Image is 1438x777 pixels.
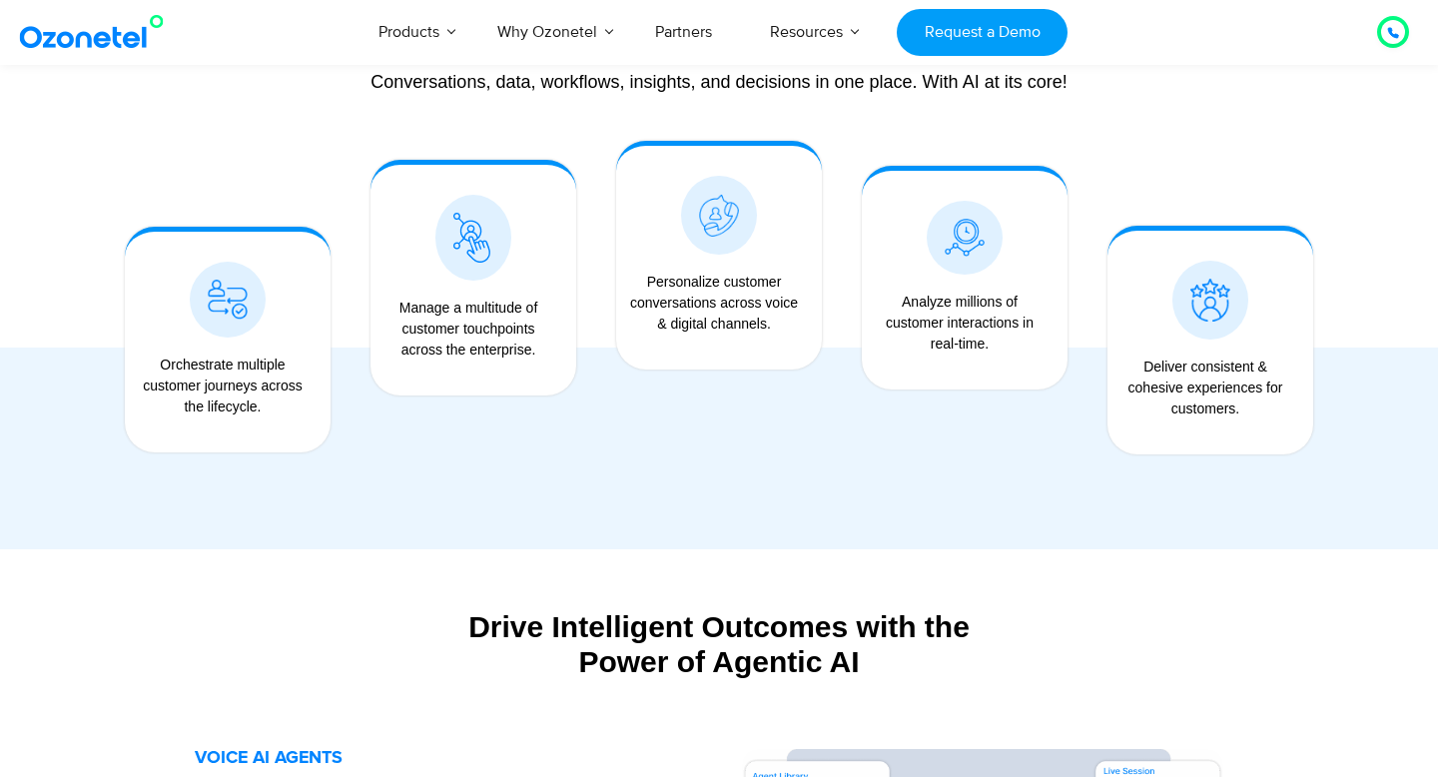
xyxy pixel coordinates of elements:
[1117,357,1293,419] div: Deliver consistent & cohesive experiences for customers.
[115,73,1323,91] div: Conversations, data, workflows, insights, and decisions in one place. With AI at its core!
[872,292,1048,355] div: Analyze millions of customer interactions in real-time.
[897,9,1068,56] a: Request a Demo
[105,609,1333,679] div: Drive Intelligent Outcomes with the Power of Agentic AI
[380,298,556,361] div: Manage a multitude of customer touchpoints across the enterprise.
[195,749,721,767] h5: VOICE AI AGENTS
[135,355,311,417] div: Orchestrate multiple customer journeys across the lifecycle.
[626,272,802,335] div: Personalize customer conversations across voice & digital channels.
